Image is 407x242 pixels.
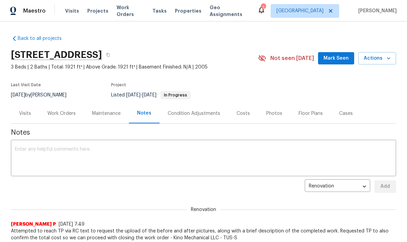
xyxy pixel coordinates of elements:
div: Cases [339,110,353,117]
span: Not seen [DATE] [270,55,314,62]
span: Maestro [23,7,46,14]
span: Properties [175,7,201,14]
span: Visits [65,7,79,14]
span: Project [111,83,126,87]
span: [PERSON_NAME] P [11,221,56,228]
a: Back to all projects [11,35,76,42]
div: Notes [137,110,151,117]
span: In Progress [161,93,190,97]
span: [DATE] [126,93,140,97]
button: Copy Address [102,49,114,61]
div: Costs [237,110,250,117]
span: Renovation [187,206,220,213]
span: Notes [11,129,396,136]
div: Visits [19,110,31,117]
div: 1 [261,4,266,11]
div: Floor Plans [299,110,323,117]
div: Photos [266,110,282,117]
div: by [PERSON_NAME] [11,91,75,99]
span: [PERSON_NAME] [356,7,397,14]
span: Last Visit Date [11,83,41,87]
button: Actions [358,52,396,65]
div: Maintenance [92,110,121,117]
span: [DATE] [11,93,25,97]
span: [DATE] 7:49 [59,222,85,227]
span: Attempted to reach TP via RC text to request the upload of the before and after pictures, along w... [11,228,396,241]
span: [DATE] [142,93,156,97]
span: Tasks [152,9,167,13]
span: Mark Seen [323,54,349,63]
button: Mark Seen [318,52,354,65]
span: Actions [364,54,391,63]
span: Geo Assignments [210,4,249,18]
div: Work Orders [47,110,76,117]
div: Renovation [305,178,370,195]
div: Condition Adjustments [168,110,220,117]
span: Projects [87,7,108,14]
span: 3 Beds | 2 Baths | Total: 1921 ft² | Above Grade: 1921 ft² | Basement Finished: N/A | 2005 [11,64,258,71]
span: - [126,93,156,97]
span: Listed [111,93,191,97]
span: Work Orders [117,4,144,18]
span: [GEOGRAPHIC_DATA] [276,7,323,14]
